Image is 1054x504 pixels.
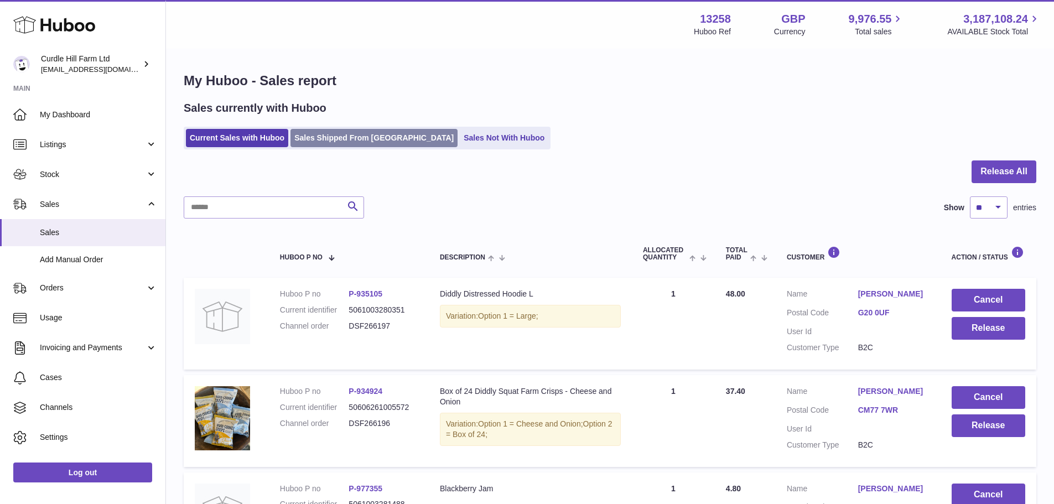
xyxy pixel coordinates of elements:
[726,387,745,396] span: 37.40
[349,484,382,493] a: P-977355
[787,405,858,418] dt: Postal Code
[186,129,288,147] a: Current Sales with Huboo
[963,12,1028,27] span: 3,187,108.24
[184,72,1036,90] h1: My Huboo - Sales report
[349,418,418,429] dd: DSF266196
[40,139,146,150] span: Listings
[40,372,157,383] span: Cases
[787,308,858,321] dt: Postal Code
[40,283,146,293] span: Orders
[478,419,583,428] span: Option 1 = Cheese and Onion;
[40,432,157,443] span: Settings
[787,484,858,497] dt: Name
[40,313,157,323] span: Usage
[349,402,418,413] dd: 50606261005572
[694,27,731,37] div: Huboo Ref
[858,308,930,318] a: G20 0UF
[858,484,930,494] a: [PERSON_NAME]
[280,254,323,261] span: Huboo P no
[13,463,152,482] a: Log out
[40,402,157,413] span: Channels
[952,289,1025,311] button: Cancel
[280,305,349,315] dt: Current identifier
[440,305,621,328] div: Variation:
[40,342,146,353] span: Invoicing and Payments
[349,289,382,298] a: P-935105
[643,247,687,261] span: ALLOCATED Quantity
[280,418,349,429] dt: Channel order
[40,169,146,180] span: Stock
[726,289,745,298] span: 48.00
[787,326,858,337] dt: User Id
[952,414,1025,437] button: Release
[40,254,157,265] span: Add Manual Order
[726,484,741,493] span: 4.80
[858,440,930,450] dd: B2C
[280,386,349,397] dt: Huboo P no
[632,278,715,370] td: 1
[440,386,621,407] div: Box of 24 Diddly Squat Farm Crisps - Cheese and Onion
[41,65,163,74] span: [EMAIL_ADDRESS][DOMAIN_NAME]
[726,247,747,261] span: Total paid
[632,375,715,467] td: 1
[787,386,858,399] dt: Name
[280,321,349,331] dt: Channel order
[440,413,621,446] div: Variation:
[952,317,1025,340] button: Release
[952,386,1025,409] button: Cancel
[460,129,548,147] a: Sales Not With Huboo
[440,289,621,299] div: Diddly Distressed Hoodie L
[446,419,612,439] span: Option 2 = Box of 24;
[440,484,621,494] div: Blackberry Jam
[787,440,858,450] dt: Customer Type
[280,484,349,494] dt: Huboo P no
[349,321,418,331] dd: DSF266197
[781,12,805,27] strong: GBP
[947,27,1041,37] span: AVAILABLE Stock Total
[849,12,905,37] a: 9,976.55 Total sales
[290,129,458,147] a: Sales Shipped From [GEOGRAPHIC_DATA]
[349,387,382,396] a: P-934924
[858,289,930,299] a: [PERSON_NAME]
[849,12,892,27] span: 9,976.55
[858,342,930,353] dd: B2C
[40,110,157,120] span: My Dashboard
[787,246,930,261] div: Customer
[280,402,349,413] dt: Current identifier
[858,405,930,415] a: CM77 7WR
[478,311,538,320] span: Option 1 = Large;
[280,289,349,299] dt: Huboo P no
[858,386,930,397] a: [PERSON_NAME]
[349,305,418,315] dd: 5061003280351
[952,246,1025,261] div: Action / Status
[195,289,250,344] img: no-photo.jpg
[774,27,806,37] div: Currency
[40,227,157,238] span: Sales
[1013,202,1036,213] span: entries
[700,12,731,27] strong: 13258
[13,56,30,72] img: internalAdmin-13258@internal.huboo.com
[184,101,326,116] h2: Sales currently with Huboo
[947,12,1041,37] a: 3,187,108.24 AVAILABLE Stock Total
[440,254,485,261] span: Description
[787,424,858,434] dt: User Id
[41,54,141,75] div: Curdle Hill Farm Ltd
[787,342,858,353] dt: Customer Type
[787,289,858,302] dt: Name
[195,386,250,450] img: bb362b23-dd31-4d51-a714-7f4afe57a324.jpg
[944,202,964,213] label: Show
[972,160,1036,183] button: Release All
[40,199,146,210] span: Sales
[855,27,904,37] span: Total sales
